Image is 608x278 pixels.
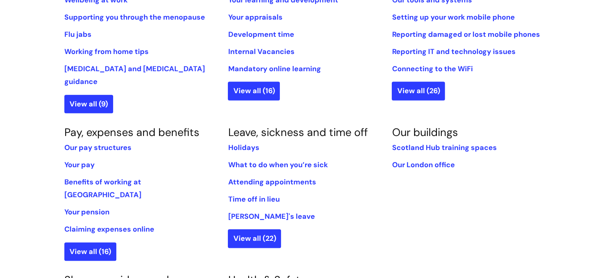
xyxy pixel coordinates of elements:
a: Your appraisals [228,12,282,22]
a: Mandatory online learning [228,64,321,74]
a: Leave, sickness and time off [228,125,367,139]
a: View all (26) [392,82,445,100]
a: Flu jabs [64,30,92,39]
a: View all (16) [228,82,280,100]
a: Benefits of working at [GEOGRAPHIC_DATA] [64,177,142,200]
a: Our pay structures [64,143,132,152]
a: What to do when you’re sick [228,160,327,170]
a: Holidays [228,143,259,152]
a: Reporting damaged or lost mobile phones [392,30,540,39]
a: Time off in lieu [228,194,279,204]
a: [MEDICAL_DATA] and [MEDICAL_DATA] guidance [64,64,205,86]
a: Internal Vacancies [228,47,294,56]
a: Reporting IT and technology issues [392,47,515,56]
a: View all (16) [64,242,116,261]
a: Your pension [64,207,110,217]
a: Our London office [392,160,455,170]
a: Claiming expenses online [64,224,154,234]
a: Scotland Hub training spaces [392,143,496,152]
a: Connecting to the WiFi [392,64,472,74]
a: Supporting you through the menopause [64,12,205,22]
a: View all (9) [64,95,113,113]
a: [PERSON_NAME]'s leave [228,212,315,221]
a: Attending appointments [228,177,316,187]
a: Development time [228,30,294,39]
a: Your pay [64,160,95,170]
a: Our buildings [392,125,458,139]
a: Pay, expenses and benefits [64,125,199,139]
a: Working from home tips [64,47,149,56]
a: Setting up your work mobile phone [392,12,514,22]
a: View all (22) [228,229,281,248]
